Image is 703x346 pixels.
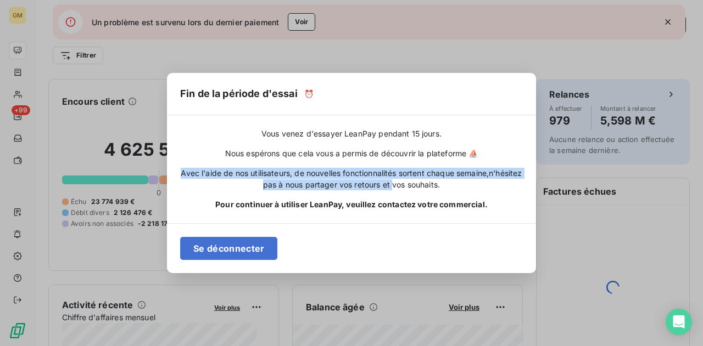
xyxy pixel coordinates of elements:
[215,199,488,210] span: Pour continuer à utiliser LeanPay, veuillez contactez votre commercial.
[261,128,442,139] span: Vous venez d'essayer LeanPay pendant 15 jours.
[180,86,298,101] h5: Fin de la période d'essai
[225,148,478,159] span: Nous espérons que cela vous a permis de découvrir la plateforme
[180,237,277,260] button: Se déconnecter
[263,168,522,189] span: n'hésitez pas à nous partager vos retours et vos souhaits.
[666,309,692,335] div: Open Intercom Messenger
[181,168,489,178] span: Avec l'aide de nos utilisateurs, de nouvelles fonctionnalités sortent chaque semaine,
[304,88,314,99] span: ⏰
[468,149,478,158] span: ⛵️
